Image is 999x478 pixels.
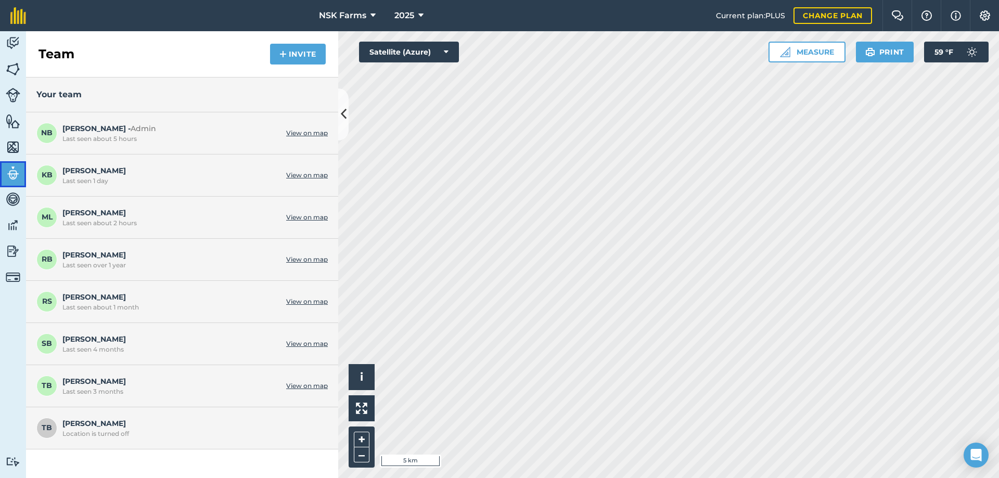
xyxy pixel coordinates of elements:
[62,345,281,354] div: Last seen 4 months
[270,44,326,64] button: Invite
[964,443,989,468] div: Open Intercom Messenger
[934,42,953,62] span: 59 ° F
[6,270,20,285] img: svg+xml;base64,PD94bWwgdmVyc2lvbj0iMS4wIiBlbmNvZGluZz0idXRmLTgiPz4KPCEtLSBHZW5lcmF0b3I6IEFkb2JlIE...
[36,333,57,354] span: SB
[356,403,367,414] img: Four arrows, one pointing top left, one top right, one bottom right and the last bottom left
[286,129,328,137] a: View on map
[286,340,328,348] a: View on map
[36,207,57,228] span: ML
[62,207,281,227] span: [PERSON_NAME]
[769,42,846,62] button: Measure
[349,364,375,390] button: i
[62,249,281,269] span: [PERSON_NAME]
[6,61,20,77] img: svg+xml;base64,PHN2ZyB4bWxucz0iaHR0cDovL3d3dy53My5vcmcvMjAwMC9zdmciIHdpZHRoPSI1NiIgaGVpZ2h0PSI2MC...
[62,219,281,227] div: Last seen about 2 hours
[279,48,287,60] img: svg+xml;base64,PHN2ZyB4bWxucz0iaHR0cDovL3d3dy53My5vcmcvMjAwMC9zdmciIHdpZHRoPSIxNCIgaGVpZ2h0PSIyNC...
[6,113,20,129] img: svg+xml;base64,PHN2ZyB4bWxucz0iaHR0cDovL3d3dy53My5vcmcvMjAwMC9zdmciIHdpZHRoPSI1NiIgaGVpZ2h0PSI2MC...
[62,291,281,311] span: [PERSON_NAME]
[6,217,20,233] img: svg+xml;base64,PD94bWwgdmVyc2lvbj0iMS4wIiBlbmNvZGluZz0idXRmLTgiPz4KPCEtLSBHZW5lcmF0b3I6IEFkb2JlIE...
[924,42,989,62] button: 59 °F
[856,42,914,62] button: Print
[62,333,281,353] span: [PERSON_NAME]
[62,261,281,269] div: Last seen over 1 year
[979,10,991,21] img: A cog icon
[319,9,366,22] span: NSK Farms
[62,177,281,185] div: Last seen 1 day
[891,10,904,21] img: Two speech bubbles overlapping with the left bubble in the forefront
[951,9,961,22] img: svg+xml;base64,PHN2ZyB4bWxucz0iaHR0cDovL3d3dy53My5vcmcvMjAwMC9zdmciIHdpZHRoPSIxNyIgaGVpZ2h0PSIxNy...
[36,88,328,101] h3: Your team
[286,382,328,390] a: View on map
[62,387,281,396] div: Last seen 3 months
[62,418,323,437] span: [PERSON_NAME]
[865,46,875,58] img: svg+xml;base64,PHN2ZyB4bWxucz0iaHR0cDovL3d3dy53My5vcmcvMjAwMC9zdmciIHdpZHRoPSIxOSIgaGVpZ2h0PSIyNC...
[360,370,363,383] span: i
[394,9,414,22] span: 2025
[286,213,328,222] a: View on map
[36,418,57,438] span: TB
[354,447,369,462] button: –
[39,46,74,62] h2: Team
[6,35,20,51] img: svg+xml;base64,PD94bWwgdmVyc2lvbj0iMS4wIiBlbmNvZGluZz0idXRmLTgiPz4KPCEtLSBHZW5lcmF0b3I6IEFkb2JlIE...
[10,7,26,24] img: fieldmargin Logo
[793,7,872,24] a: Change plan
[62,165,281,185] span: [PERSON_NAME]
[6,139,20,155] img: svg+xml;base64,PHN2ZyB4bWxucz0iaHR0cDovL3d3dy53My5vcmcvMjAwMC9zdmciIHdpZHRoPSI1NiIgaGVpZ2h0PSI2MC...
[780,47,790,57] img: Ruler icon
[286,171,328,179] a: View on map
[36,123,57,144] span: NB
[286,298,328,306] a: View on map
[36,249,57,270] span: RB
[62,430,323,438] div: Location is turned off
[62,376,281,395] span: [PERSON_NAME]
[716,10,785,21] span: Current plan : PLUS
[359,42,459,62] button: Satellite (Azure)
[36,376,57,396] span: TB
[62,303,281,312] div: Last seen about 1 month
[6,88,20,102] img: svg+xml;base64,PD94bWwgdmVyc2lvbj0iMS4wIiBlbmNvZGluZz0idXRmLTgiPz4KPCEtLSBHZW5lcmF0b3I6IEFkb2JlIE...
[6,457,20,467] img: svg+xml;base64,PD94bWwgdmVyc2lvbj0iMS4wIiBlbmNvZGluZz0idXRmLTgiPz4KPCEtLSBHZW5lcmF0b3I6IEFkb2JlIE...
[36,291,57,312] span: RS
[6,243,20,259] img: svg+xml;base64,PD94bWwgdmVyc2lvbj0iMS4wIiBlbmNvZGluZz0idXRmLTgiPz4KPCEtLSBHZW5lcmF0b3I6IEFkb2JlIE...
[962,42,982,62] img: svg+xml;base64,PD94bWwgdmVyc2lvbj0iMS4wIiBlbmNvZGluZz0idXRmLTgiPz4KPCEtLSBHZW5lcmF0b3I6IEFkb2JlIE...
[6,165,20,181] img: svg+xml;base64,PD94bWwgdmVyc2lvbj0iMS4wIiBlbmNvZGluZz0idXRmLTgiPz4KPCEtLSBHZW5lcmF0b3I6IEFkb2JlIE...
[36,165,57,186] span: KB
[920,10,933,21] img: A question mark icon
[62,135,281,143] div: Last seen about 5 hours
[354,432,369,447] button: +
[286,255,328,264] a: View on map
[131,124,156,133] span: Admin
[6,191,20,207] img: svg+xml;base64,PD94bWwgdmVyc2lvbj0iMS4wIiBlbmNvZGluZz0idXRmLTgiPz4KPCEtLSBHZW5lcmF0b3I6IEFkb2JlIE...
[62,123,281,143] span: [PERSON_NAME] -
